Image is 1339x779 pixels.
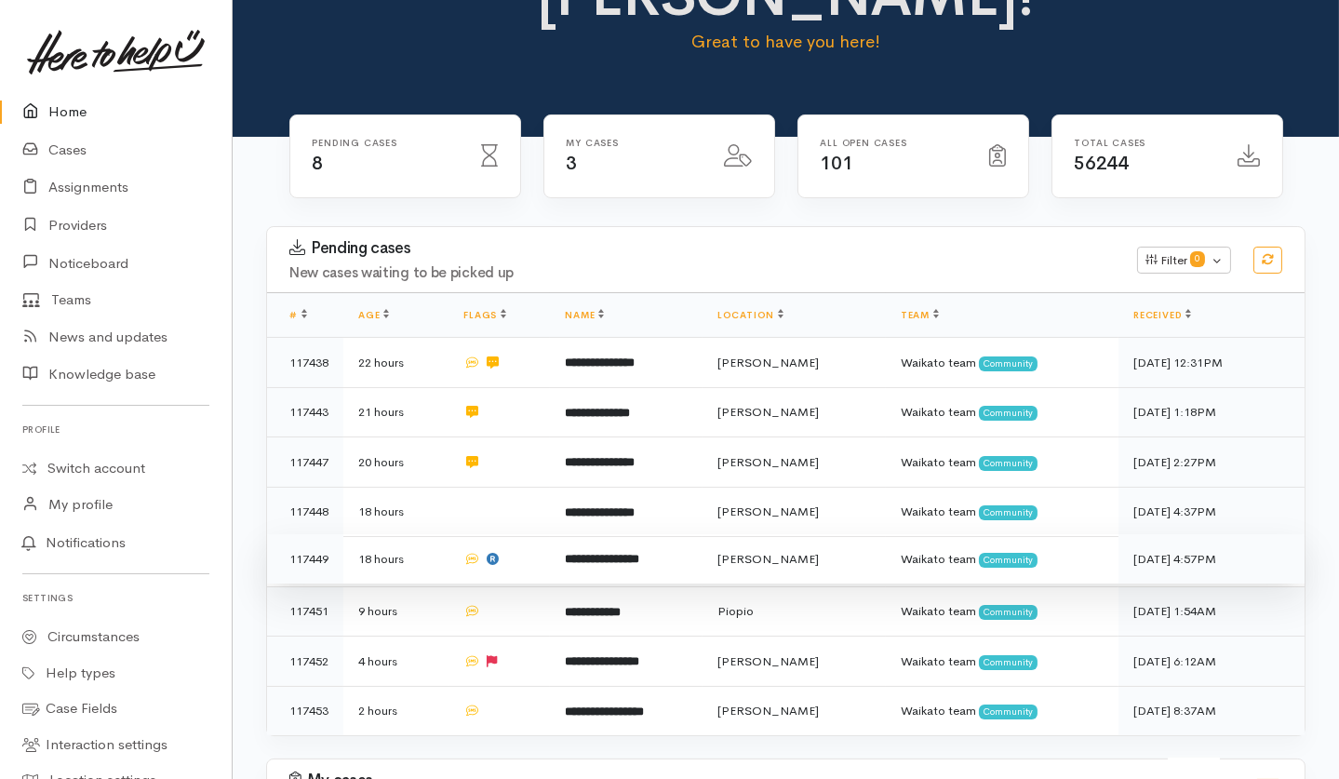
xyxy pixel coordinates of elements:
[717,454,819,470] span: [PERSON_NAME]
[979,406,1038,421] span: Community
[821,138,967,148] h6: All Open cases
[1118,637,1305,687] td: [DATE] 6:12AM
[313,138,459,148] h6: Pending cases
[1075,138,1215,148] h6: Total cases
[901,309,939,321] a: Team
[1133,309,1191,321] a: Received
[567,152,578,175] span: 3
[717,504,819,519] span: [PERSON_NAME]
[979,605,1038,620] span: Community
[267,487,343,537] td: 117448
[22,585,209,611] h6: Settings
[1190,251,1205,266] span: 0
[979,356,1038,371] span: Community
[343,437,449,488] td: 20 hours
[567,138,702,148] h6: My cases
[886,534,1118,584] td: Waikato team
[531,29,1040,55] p: Great to have you here!
[821,152,853,175] span: 101
[886,586,1118,637] td: Waikato team
[979,456,1038,471] span: Community
[1118,437,1305,488] td: [DATE] 2:27PM
[343,637,449,687] td: 4 hours
[1137,247,1231,275] button: Filter0
[343,387,449,437] td: 21 hours
[717,309,783,321] a: Location
[267,437,343,488] td: 117447
[1118,586,1305,637] td: [DATE] 1:54AM
[343,686,449,735] td: 2 hours
[22,417,209,442] h6: Profile
[289,239,1115,258] h3: Pending cases
[979,505,1038,520] span: Community
[979,553,1038,568] span: Community
[267,686,343,735] td: 117453
[343,338,449,388] td: 22 hours
[886,686,1118,735] td: Waikato team
[1118,487,1305,537] td: [DATE] 4:37PM
[886,637,1118,687] td: Waikato team
[886,338,1118,388] td: Waikato team
[717,404,819,420] span: [PERSON_NAME]
[267,586,343,637] td: 117451
[1118,338,1305,388] td: [DATE] 12:31PM
[717,551,819,567] span: [PERSON_NAME]
[886,487,1118,537] td: Waikato team
[267,387,343,437] td: 117443
[343,534,449,584] td: 18 hours
[979,655,1038,670] span: Community
[267,338,343,388] td: 117438
[343,586,449,637] td: 9 hours
[1075,152,1129,175] span: 56244
[717,355,819,370] span: [PERSON_NAME]
[267,534,343,584] td: 117449
[267,637,343,687] td: 117452
[717,703,819,719] span: [PERSON_NAME]
[358,309,389,321] a: Age
[289,309,307,321] a: #
[1118,686,1305,735] td: [DATE] 8:37AM
[886,437,1118,488] td: Waikato team
[979,705,1038,719] span: Community
[463,309,506,321] a: Flags
[565,309,604,321] a: Name
[313,152,324,175] span: 8
[289,265,1115,281] h4: New cases waiting to be picked up
[343,487,449,537] td: 18 hours
[886,387,1118,437] td: Waikato team
[1118,534,1305,584] td: [DATE] 4:57PM
[717,653,819,669] span: [PERSON_NAME]
[1118,387,1305,437] td: [DATE] 1:18PM
[717,603,754,619] span: Piopio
